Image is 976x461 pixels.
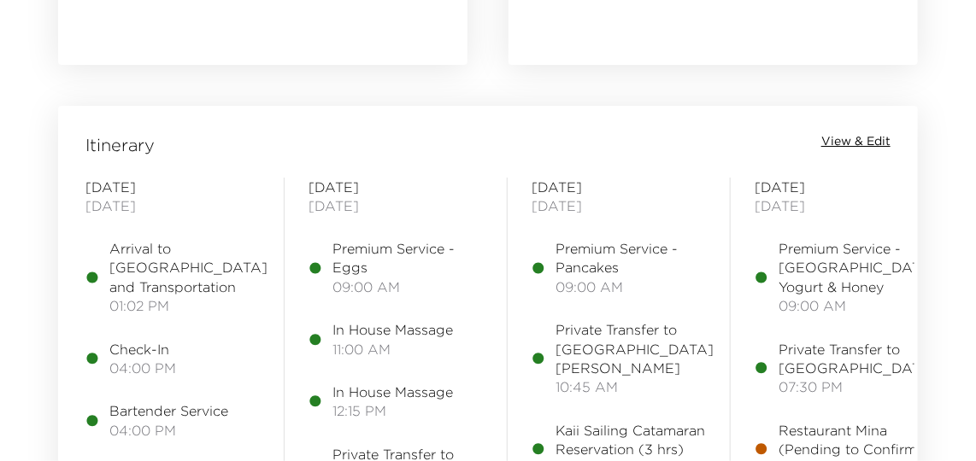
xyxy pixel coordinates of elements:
span: 10:45 AM [556,377,714,396]
span: Premium Service - Eggs [332,239,483,277]
span: 01:02 PM [109,296,268,315]
span: Arrival to [GEOGRAPHIC_DATA] and Transportation [109,239,268,296]
span: 09:00 AM [779,296,940,315]
span: [DATE] [755,178,929,196]
span: In House Massage [332,382,453,401]
span: Itinerary [85,133,155,157]
span: Premium Service - [GEOGRAPHIC_DATA], Yogurt & Honey [779,239,940,296]
span: 11:00 AM [332,340,453,359]
span: 09:00 AM [556,277,706,296]
span: [DATE] [309,178,483,196]
span: [DATE] [532,196,706,215]
span: [DATE] [532,178,706,196]
span: [DATE] [755,196,929,215]
span: [DATE] [309,196,483,215]
span: [DATE] [85,196,260,215]
span: Restaurant Mina (Pending to Confirm) [779,421,929,459]
span: Bartender Service [109,401,228,420]
span: Check-In [109,340,176,359]
span: 04:00 PM [109,421,228,440]
span: [DATE] [85,178,260,196]
span: Premium Service - Pancakes [556,239,706,277]
span: 04:00 PM [109,359,176,377]
span: Kaii Sailing Catamaran Reservation (3 hrs) [556,421,706,459]
span: In House Massage [332,320,453,339]
span: 09:00 AM [332,277,483,296]
span: 07:30 PM [779,377,937,396]
span: Private Transfer to [GEOGRAPHIC_DATA][PERSON_NAME] [556,320,714,377]
span: 12:15 PM [332,401,453,420]
button: View & Edit [821,133,891,150]
span: Private Transfer to [GEOGRAPHIC_DATA] [779,340,937,378]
